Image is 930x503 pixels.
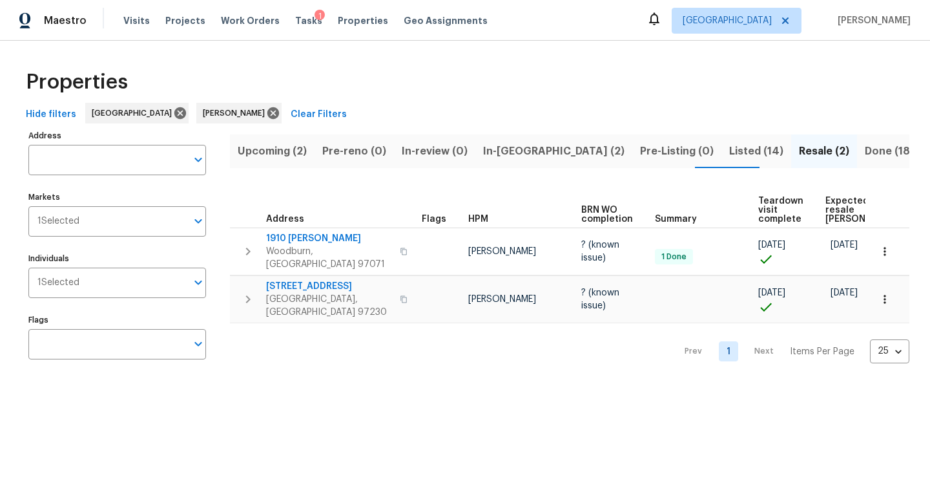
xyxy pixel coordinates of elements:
[28,255,206,262] label: Individuals
[656,251,692,262] span: 1 Done
[870,334,909,368] div: 25
[37,216,79,227] span: 1 Selected
[581,288,619,310] span: ? (known issue)
[85,103,189,123] div: [GEOGRAPHIC_DATA]
[719,341,738,361] a: Goto page 1
[468,215,488,224] span: HPM
[266,245,392,271] span: Woodburn, [GEOGRAPHIC_DATA] 97071
[790,345,854,358] p: Items Per Page
[92,107,177,120] span: [GEOGRAPHIC_DATA]
[581,241,619,262] span: ? (known issue)
[832,14,911,27] span: [PERSON_NAME]
[825,197,898,224] span: Expected resale [PERSON_NAME]
[758,197,803,224] span: Teardown visit complete
[831,241,858,250] span: [DATE]
[295,16,322,25] span: Tasks
[203,107,270,120] span: [PERSON_NAME]
[266,280,392,293] span: [STREET_ADDRESS]
[238,142,307,160] span: Upcoming (2)
[26,76,128,89] span: Properties
[468,247,536,256] span: [PERSON_NAME]
[322,142,386,160] span: Pre-reno (0)
[315,10,325,23] div: 1
[189,335,207,353] button: Open
[221,14,280,27] span: Work Orders
[865,142,920,160] span: Done (187)
[189,151,207,169] button: Open
[189,273,207,292] button: Open
[758,288,785,297] span: [DATE]
[21,103,81,127] button: Hide filters
[37,277,79,288] span: 1 Selected
[758,241,785,250] span: [DATE]
[729,142,783,160] span: Listed (14)
[196,103,282,123] div: [PERSON_NAME]
[640,142,714,160] span: Pre-Listing (0)
[165,14,205,27] span: Projects
[123,14,150,27] span: Visits
[799,142,849,160] span: Resale (2)
[581,206,633,224] span: BRN WO completion
[266,232,392,245] span: 1910 [PERSON_NAME]
[44,14,87,27] span: Maestro
[28,316,206,324] label: Flags
[672,331,909,372] nav: Pagination Navigation
[26,107,76,123] span: Hide filters
[338,14,388,27] span: Properties
[483,142,625,160] span: In-[GEOGRAPHIC_DATA] (2)
[683,14,772,27] span: [GEOGRAPHIC_DATA]
[28,193,206,201] label: Markets
[291,107,347,123] span: Clear Filters
[468,295,536,304] span: [PERSON_NAME]
[266,215,304,224] span: Address
[189,212,207,230] button: Open
[422,215,446,224] span: Flags
[266,293,392,319] span: [GEOGRAPHIC_DATA], [GEOGRAPHIC_DATA] 97230
[404,14,488,27] span: Geo Assignments
[655,215,697,224] span: Summary
[402,142,468,160] span: In-review (0)
[285,103,352,127] button: Clear Filters
[28,132,206,140] label: Address
[831,288,858,297] span: [DATE]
